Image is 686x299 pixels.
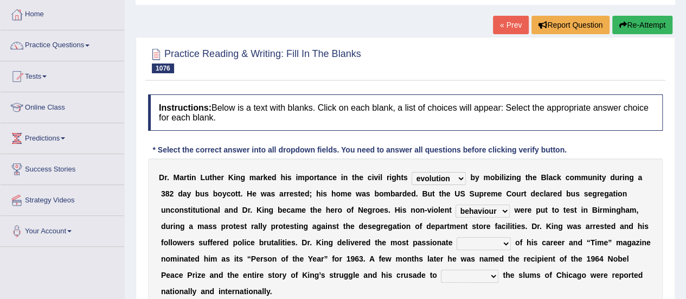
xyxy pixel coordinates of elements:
[545,206,548,214] b: t
[371,173,374,182] b: i
[401,173,403,182] b: t
[524,206,527,214] b: r
[502,173,504,182] b: l
[592,206,597,214] b: B
[336,189,341,198] b: o
[527,206,531,214] b: e
[1,185,124,212] a: Strategy Videos
[227,189,231,198] b: c
[159,173,164,182] b: D
[248,206,251,214] b: r
[506,173,510,182] b: z
[356,189,362,198] b: w
[352,173,355,182] b: t
[554,206,559,214] b: o
[148,46,361,73] h2: Practice Reading & Writing: Fill In The Blanks
[298,173,304,182] b: m
[250,206,252,214] b: .
[616,206,621,214] b: g
[261,189,267,198] b: w
[320,189,323,198] b: i
[368,173,372,182] b: c
[613,189,616,198] b: t
[604,189,609,198] b: g
[536,206,541,214] b: p
[483,173,490,182] b: m
[1,216,124,243] a: Your Account
[355,173,360,182] b: h
[195,206,200,214] b: u
[521,189,523,198] b: r
[392,173,396,182] b: g
[383,189,390,198] b: m
[188,206,191,214] b: t
[615,173,620,182] b: u
[236,173,241,182] b: n
[416,189,418,198] b: .
[389,173,392,182] b: i
[553,189,557,198] b: e
[387,173,389,182] b: r
[366,189,370,198] b: s
[583,206,588,214] b: n
[411,206,415,214] b: n
[374,189,379,198] b: b
[341,189,347,198] b: m
[625,206,630,214] b: a
[1,92,124,119] a: Online Class
[553,173,557,182] b: c
[1,123,124,150] a: Predictions
[588,189,592,198] b: e
[520,206,524,214] b: e
[262,206,264,214] b: i
[490,173,495,182] b: o
[282,206,286,214] b: e
[620,206,625,214] b: h
[495,173,499,182] b: b
[599,173,602,182] b: t
[221,173,223,182] b: r
[193,206,195,214] b: t
[566,189,571,198] b: b
[425,206,427,214] b: -
[200,206,203,214] b: t
[293,189,298,198] b: s
[212,173,217,182] b: h
[358,206,363,214] b: N
[608,189,613,198] b: a
[622,189,627,198] b: n
[380,206,384,214] b: e
[400,206,402,214] b: i
[183,189,187,198] b: a
[240,173,245,182] b: g
[184,173,187,182] b: r
[454,189,460,198] b: U
[528,173,533,182] b: h
[441,189,446,198] b: h
[335,206,337,214] b: r
[298,189,300,198] b: t
[200,189,205,198] b: u
[602,206,609,214] b: m
[531,16,610,34] button: Report Question
[228,173,234,182] b: K
[557,173,561,182] b: k
[541,206,546,214] b: u
[179,206,184,214] b: n
[161,206,166,214] b: u
[638,173,642,182] b: a
[618,189,623,198] b: o
[598,206,600,214] b: i
[257,206,262,214] b: K
[380,173,382,182] b: l
[422,189,427,198] b: B
[427,206,431,214] b: v
[173,222,175,231] b: i
[290,189,294,198] b: e
[169,189,174,198] b: 2
[612,16,672,34] button: Re-Attempt
[574,206,577,214] b: t
[161,222,166,231] b: d
[524,189,527,198] b: t
[570,189,575,198] b: u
